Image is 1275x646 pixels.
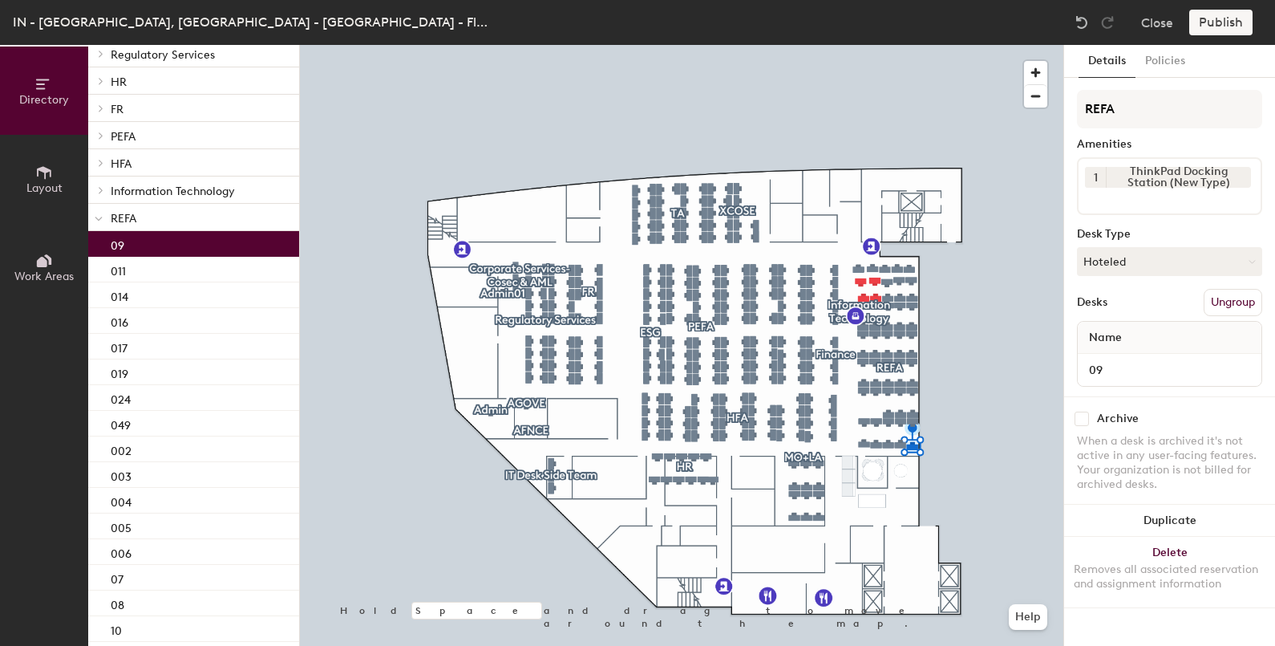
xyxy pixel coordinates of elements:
button: Close [1141,10,1173,35]
span: Directory [19,93,69,107]
p: 09 [111,234,124,253]
button: Details [1079,45,1135,78]
div: Amenities [1077,138,1262,151]
p: 016 [111,311,128,330]
p: 003 [111,465,132,484]
span: FR [111,103,123,116]
p: 019 [111,363,128,381]
p: 004 [111,491,132,510]
span: Name [1081,323,1130,352]
span: 1 [1094,169,1098,186]
p: 006 [111,542,132,561]
span: Regulatory Services [111,48,215,62]
button: Help [1009,604,1047,630]
span: PEFA [111,130,136,144]
img: Redo [1099,14,1115,30]
p: 10 [111,620,122,638]
span: Work Areas [14,270,74,283]
input: Unnamed desk [1081,359,1258,381]
div: Desks [1077,296,1107,309]
p: 005 [111,517,132,535]
button: DeleteRemoves all associated reservation and assignment information [1064,537,1275,607]
span: Information Technology [111,185,235,198]
div: When a desk is archived it's not active in any user-facing features. Your organization is not bil... [1077,434,1262,492]
p: 07 [111,568,123,587]
div: Removes all associated reservation and assignment information [1074,563,1265,591]
p: 011 [111,260,126,278]
span: REFA [111,212,136,225]
p: 049 [111,414,131,433]
span: Layout [26,181,63,195]
span: HR [111,75,127,89]
div: IN - [GEOGRAPHIC_DATA], [GEOGRAPHIC_DATA] - [GEOGRAPHIC_DATA] - Floor 11 [13,12,494,32]
p: 002 [111,440,132,458]
button: Policies [1135,45,1195,78]
button: Hoteled [1077,247,1262,276]
div: Desk Type [1077,228,1262,241]
div: Archive [1097,412,1139,425]
img: Undo [1074,14,1090,30]
button: Ungroup [1204,289,1262,316]
p: 08 [111,594,124,612]
p: 024 [111,388,131,407]
p: 017 [111,337,127,356]
div: ThinkPad Docking Station (New Type) [1106,167,1251,188]
button: Duplicate [1064,505,1275,537]
p: 014 [111,286,128,304]
button: 1 [1085,167,1106,188]
span: HFA [111,157,132,171]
